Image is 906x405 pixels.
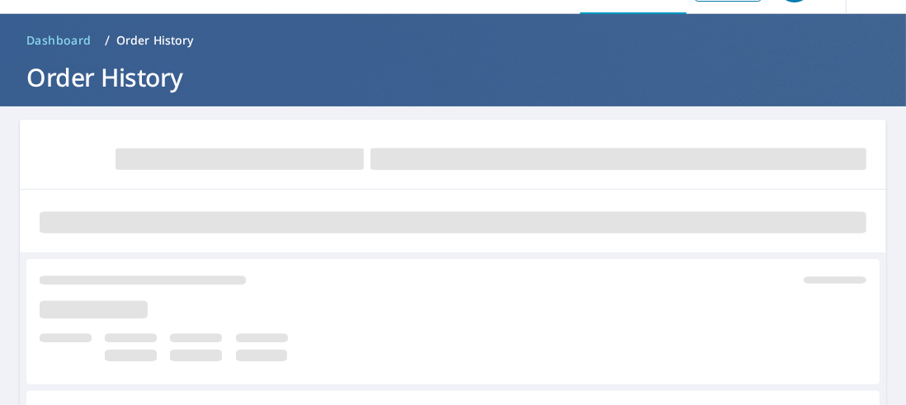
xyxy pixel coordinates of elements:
nav: breadcrumb [20,27,886,54]
a: Dashboard [20,27,98,54]
p: Order History [116,32,194,49]
h1: Order History [20,60,886,94]
span: Dashboard [26,32,92,49]
li: / [105,31,110,50]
